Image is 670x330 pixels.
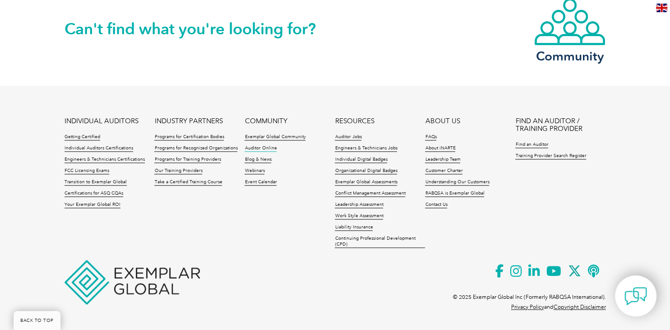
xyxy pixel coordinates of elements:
[515,153,586,159] a: Training Provider Search Register
[65,22,335,36] h2: Can't find what you're looking for?
[245,168,264,174] a: Webinars
[453,292,606,302] p: © 2025 Exemplar Global Inc (Formerly RABQSA International).
[425,134,436,140] a: FAQs
[65,117,139,125] a: INDIVIDUAL AUDITORS
[14,311,60,330] a: BACK TO TOP
[554,304,606,310] a: Copyright Disclaimer
[656,4,667,12] img: en
[425,157,460,163] a: Leadership Team
[154,145,237,152] a: Programs for Recognized Organizations
[425,168,462,174] a: Customer Charter
[515,142,548,148] a: Find an Auditor
[245,117,287,125] a: COMMUNITY
[534,51,606,62] h3: Community
[335,202,383,208] a: Leadership Assessment
[335,168,397,174] a: Organizational Digital Badges
[245,145,277,152] a: Auditor Online
[154,117,222,125] a: INDUSTRY PARTNERS
[154,157,221,163] a: Programs for Training Providers
[425,179,489,186] a: Understanding Our Customers
[245,134,305,140] a: Exemplar Global Community
[624,285,647,307] img: contact-chat.png
[335,179,397,186] a: Exemplar Global Assessments
[511,302,606,312] p: and
[515,117,605,133] a: FIND AN AUDITOR / TRAINING PROVIDER
[335,191,405,197] a: Conflict Management Assessment
[425,191,484,197] a: RABQSA is Exemplar Global
[65,168,109,174] a: FCC Licensing Exams
[154,168,202,174] a: Our Training Providers
[65,179,127,186] a: Transition to Exemplar Global
[425,202,447,208] a: Contact Us
[335,213,383,219] a: Work Style Assessment
[335,236,425,248] a: Continuing Professional Development (CPD)
[335,145,397,152] a: Engineers & Technicians Jobs
[65,191,123,197] a: Certifications for ASQ CQAs
[425,117,460,125] a: ABOUT US
[335,224,373,231] a: Liability Insurance
[65,202,120,208] a: Your Exemplar Global ROI
[335,134,361,140] a: Auditor Jobs
[154,134,224,140] a: Programs for Certification Bodies
[335,157,387,163] a: Individual Digital Badges
[65,134,100,140] a: Getting Certified
[245,157,271,163] a: Blog & News
[335,117,374,125] a: RESOURCES
[425,145,455,152] a: About iNARTE
[511,304,544,310] a: Privacy Policy
[245,179,277,186] a: Event Calendar
[65,145,133,152] a: Individual Auditors Certifications
[65,157,145,163] a: Engineers & Technicians Certifications
[154,179,222,186] a: Take a Certified Training Course
[65,260,200,304] img: Exemplar Global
